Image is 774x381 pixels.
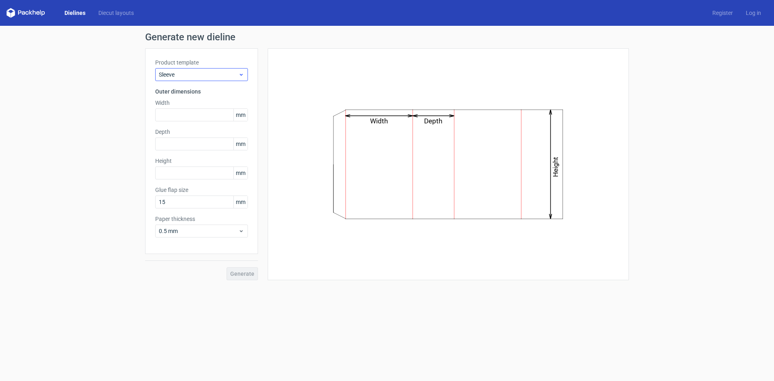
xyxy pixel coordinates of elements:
[155,58,248,67] label: Product template
[706,9,739,17] a: Register
[155,128,248,136] label: Depth
[159,227,238,235] span: 0.5 mm
[58,9,92,17] a: Dielines
[233,109,248,121] span: mm
[424,117,443,125] text: Depth
[155,215,248,223] label: Paper thickness
[552,157,560,177] text: Height
[370,117,388,125] text: Width
[233,167,248,179] span: mm
[155,99,248,107] label: Width
[155,87,248,96] h3: Outer dimensions
[155,157,248,165] label: Height
[739,9,768,17] a: Log in
[233,138,248,150] span: mm
[92,9,140,17] a: Diecut layouts
[233,196,248,208] span: mm
[155,186,248,194] label: Glue flap size
[159,71,238,79] span: Sleeve
[145,32,629,42] h1: Generate new dieline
